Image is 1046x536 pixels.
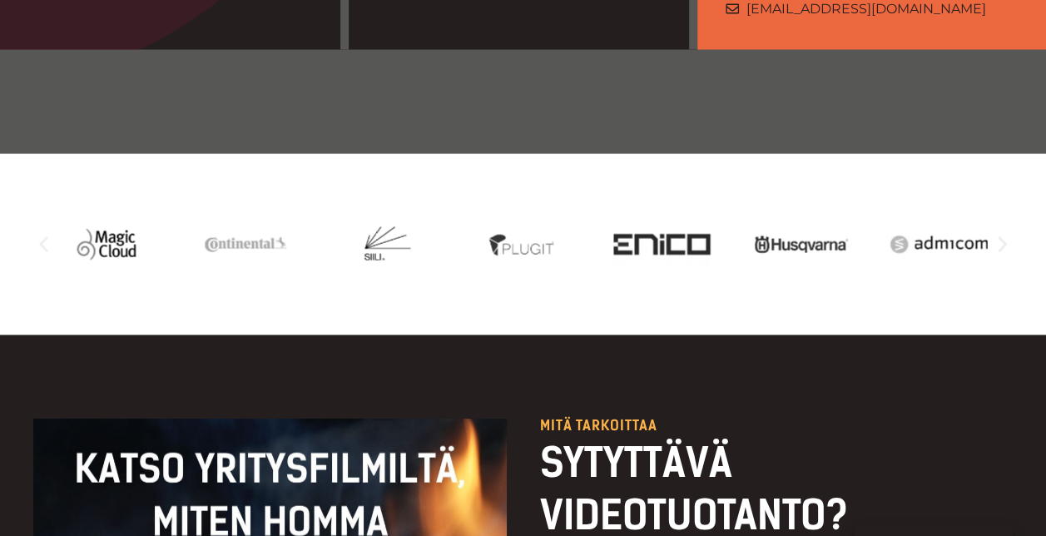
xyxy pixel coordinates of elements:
div: 11 / 20 [613,221,711,269]
img: siili_heimo [335,221,433,269]
img: husqvarna_logo [751,221,849,269]
img: enico_heimo [613,221,711,269]
p: Mitä tarkoittaa [540,419,1014,433]
img: continental_heimo [197,221,295,269]
div: 10 / 20 [474,221,572,269]
div: 8 / 20 [197,221,295,269]
div: Karuselli | Vieritys vaakasuunnassa: Vasen ja oikea nuoli [33,221,1013,269]
img: Videotuotantoa yritykselle jatkuvana palveluna hankkii mm. Plugit [474,221,572,269]
div: 13 / 20 [890,221,988,269]
div: 9 / 20 [335,221,433,269]
div: 7 / 20 [58,221,156,269]
img: Videotuotantoa Heimon kanssa: Admicom [890,221,988,269]
img: Videotuotantoa yritykselle jatkuvana palveluna hankkii mm. Magic Cloud [58,221,156,269]
div: 12 / 20 [751,221,849,269]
